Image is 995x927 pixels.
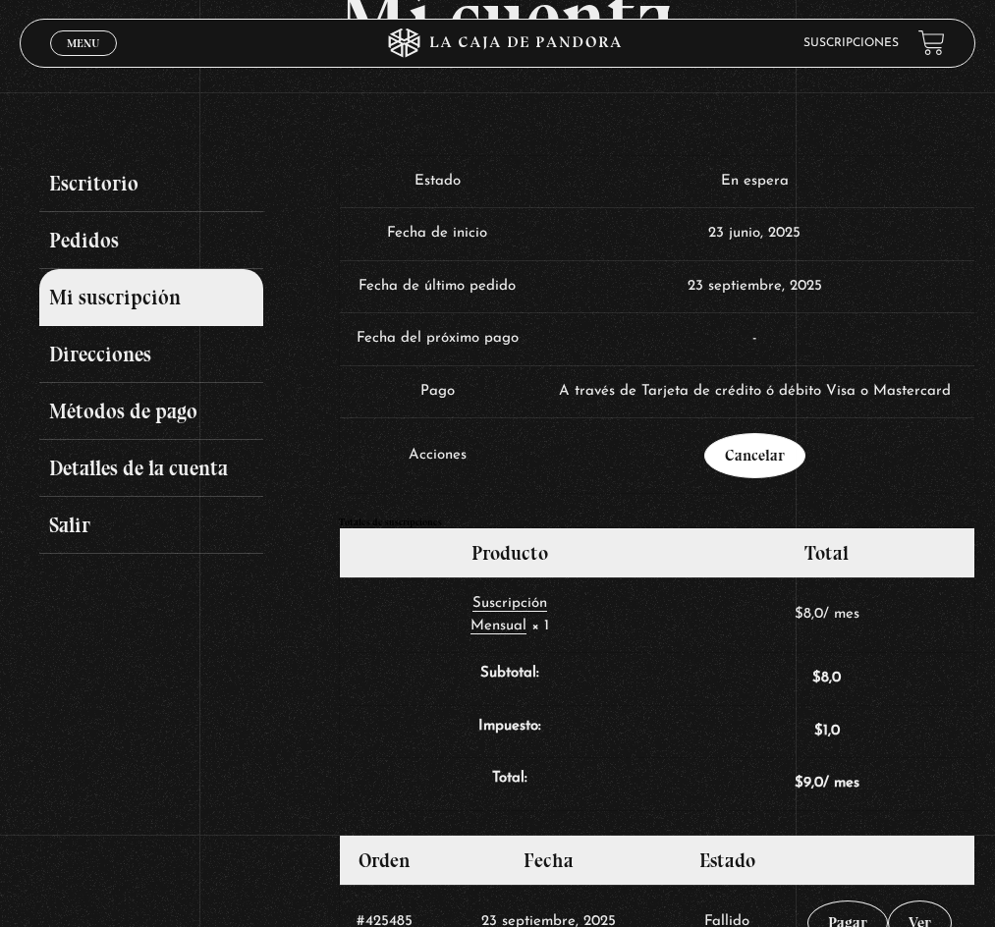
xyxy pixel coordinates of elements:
td: Pago [340,365,536,418]
th: Impuesto: [340,705,680,758]
td: Fecha de último pedido [340,260,536,313]
a: Escritorio [39,155,264,212]
td: / mes [680,757,974,810]
th: Subtotal: [340,652,680,705]
a: View your shopping cart [918,29,945,56]
th: Producto [340,528,680,577]
td: - [535,312,974,365]
span: Cerrar [60,54,106,68]
td: / mes [680,577,974,652]
a: Suscripción Mensual [470,596,547,634]
th: Total [680,528,974,577]
span: Suscripción [472,596,547,611]
span: 9,0 [795,776,823,791]
span: $ [795,776,803,791]
td: Estado [340,156,536,208]
span: 1,0 [814,724,840,738]
a: Suscripciones [803,37,899,49]
td: 23 junio, 2025 [535,207,974,260]
span: Estado [699,848,755,872]
span: 8,0 [795,607,823,622]
td: Fecha de inicio [340,207,536,260]
a: Cancelar [704,433,805,478]
a: Métodos de pago [39,383,264,440]
span: 8,0 [812,671,841,685]
span: $ [812,671,821,685]
span: $ [795,607,803,622]
strong: × 1 [531,619,549,633]
th: Total: [340,757,680,810]
span: Orden [359,848,411,872]
td: 23 septiembre, 2025 [535,260,974,313]
span: Menu [67,37,99,49]
span: $ [814,724,823,738]
a: Salir [39,497,264,554]
a: Pedidos [39,212,264,269]
a: Detalles de la cuenta [39,440,264,497]
h2: Totales de suscripciones [339,518,975,527]
nav: Páginas de cuenta [39,155,320,554]
span: A través de Tarjeta de crédito ó débito Visa o Mastercard [559,384,951,399]
a: Direcciones [39,326,264,383]
td: Acciones [340,417,536,493]
span: Fecha [524,848,574,872]
td: En espera [535,156,974,208]
a: Mi suscripción [39,269,264,326]
td: Fecha del próximo pago [340,312,536,365]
